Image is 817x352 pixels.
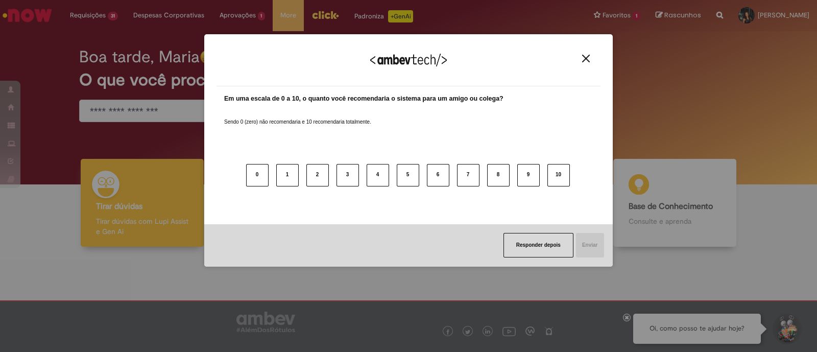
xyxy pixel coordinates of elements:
button: 7 [457,164,479,186]
button: Responder depois [503,233,573,257]
label: Em uma escala de 0 a 10, o quanto você recomendaria o sistema para um amigo ou colega? [224,94,503,104]
label: Sendo 0 (zero) não recomendaria e 10 recomendaria totalmente. [224,106,371,126]
button: 3 [337,164,359,186]
button: 9 [517,164,540,186]
button: 4 [367,164,389,186]
button: 8 [487,164,510,186]
button: 10 [547,164,570,186]
button: 0 [246,164,269,186]
img: Close [582,55,590,62]
img: Logo Ambevtech [370,54,447,66]
button: 5 [397,164,419,186]
button: 6 [427,164,449,186]
button: 2 [306,164,329,186]
button: Close [579,54,593,63]
button: 1 [276,164,299,186]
